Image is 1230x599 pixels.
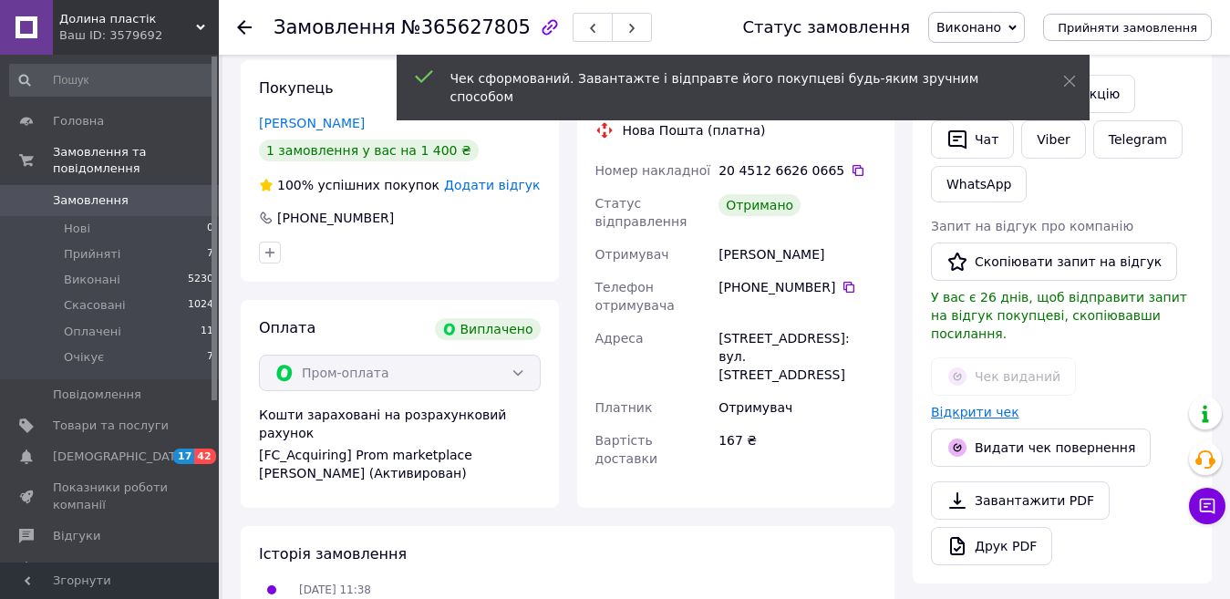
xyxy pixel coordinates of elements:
div: Отримано [718,194,801,216]
div: 1 замовлення у вас на 1 400 ₴ [259,139,479,161]
span: Покупці [53,559,102,575]
div: Ваш ID: 3579692 [59,27,219,44]
div: [FC_Acquiring] Prom marketplace [PERSON_NAME] (Активирован) [259,446,541,482]
span: Додати відгук [444,178,540,192]
div: [STREET_ADDRESS]: вул. [STREET_ADDRESS] [715,322,880,391]
a: [PERSON_NAME] [259,116,365,130]
a: WhatsApp [931,166,1027,202]
div: Кошти зараховані на розрахунковий рахунок [259,406,541,482]
span: Очікує [64,349,104,366]
span: Запит на відгук про компанію [931,219,1133,233]
div: Нова Пошта (платна) [618,121,770,139]
span: Замовлення та повідомлення [53,144,219,177]
span: Отримувач [595,247,669,262]
span: Телефон отримувача [595,280,675,313]
span: Повідомлення [53,387,141,403]
a: Друк PDF [931,527,1052,565]
span: Платник [595,400,653,415]
span: 5230 [188,272,213,288]
span: 7 [207,349,213,366]
button: Видати чек повернення [931,429,1151,467]
input: Пошук [9,64,215,97]
div: Статус замовлення [742,18,910,36]
button: Чат [931,120,1014,159]
span: Долина пластік [59,11,196,27]
span: Оплата [259,319,315,336]
span: Прийняті [64,246,120,263]
button: Прийняти замовлення [1043,14,1212,41]
span: Скасовані [64,297,126,314]
div: Виплачено [435,318,541,340]
span: Статус відправлення [595,196,687,229]
span: У вас є 26 днів, щоб відправити запит на відгук покупцеві, скопіювавши посилання. [931,290,1187,341]
span: 0 [207,221,213,237]
span: [DATE] 11:38 [299,584,371,596]
span: Історія замовлення [259,545,407,563]
span: 100% [277,178,314,192]
span: №365627805 [401,16,531,38]
span: Прийняти замовлення [1058,21,1197,35]
span: 7 [207,246,213,263]
span: Показники роботи компанії [53,480,169,512]
div: 20 4512 6626 0665 [718,161,876,180]
div: [PERSON_NAME] [715,238,880,271]
div: [PHONE_NUMBER] [275,209,396,227]
span: 17 [173,449,194,464]
span: 11 [201,324,213,340]
span: Адреса [595,331,644,346]
span: Вартість доставки [595,433,657,466]
a: Viber [1021,120,1085,159]
button: Скопіювати запит на відгук [931,243,1177,281]
div: Отримувач [715,391,880,424]
span: Відгуки [53,528,100,544]
div: успішних покупок [259,176,439,194]
span: Покупець [259,79,334,97]
span: Замовлення [53,192,129,209]
div: Повернутися назад [237,18,252,36]
div: 167 ₴ [715,424,880,475]
span: Товари та послуги [53,418,169,434]
span: Нові [64,221,90,237]
span: Виконано [936,20,1001,35]
div: Чек сформований. Завантажте і відправте його покупцеві будь-яким зручним способом [450,69,1018,106]
span: Оплачені [64,324,121,340]
div: [PHONE_NUMBER] [718,278,876,296]
span: Виконані [64,272,120,288]
button: Чат з покупцем [1189,488,1225,524]
a: Відкрити чек [931,405,1019,419]
a: Telegram [1093,120,1183,159]
span: Номер накладної [595,163,711,178]
span: 42 [194,449,215,464]
span: 1024 [188,297,213,314]
a: Завантажити PDF [931,481,1110,520]
span: Замовлення [274,16,396,38]
span: [DEMOGRAPHIC_DATA] [53,449,188,465]
span: Головна [53,113,104,129]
